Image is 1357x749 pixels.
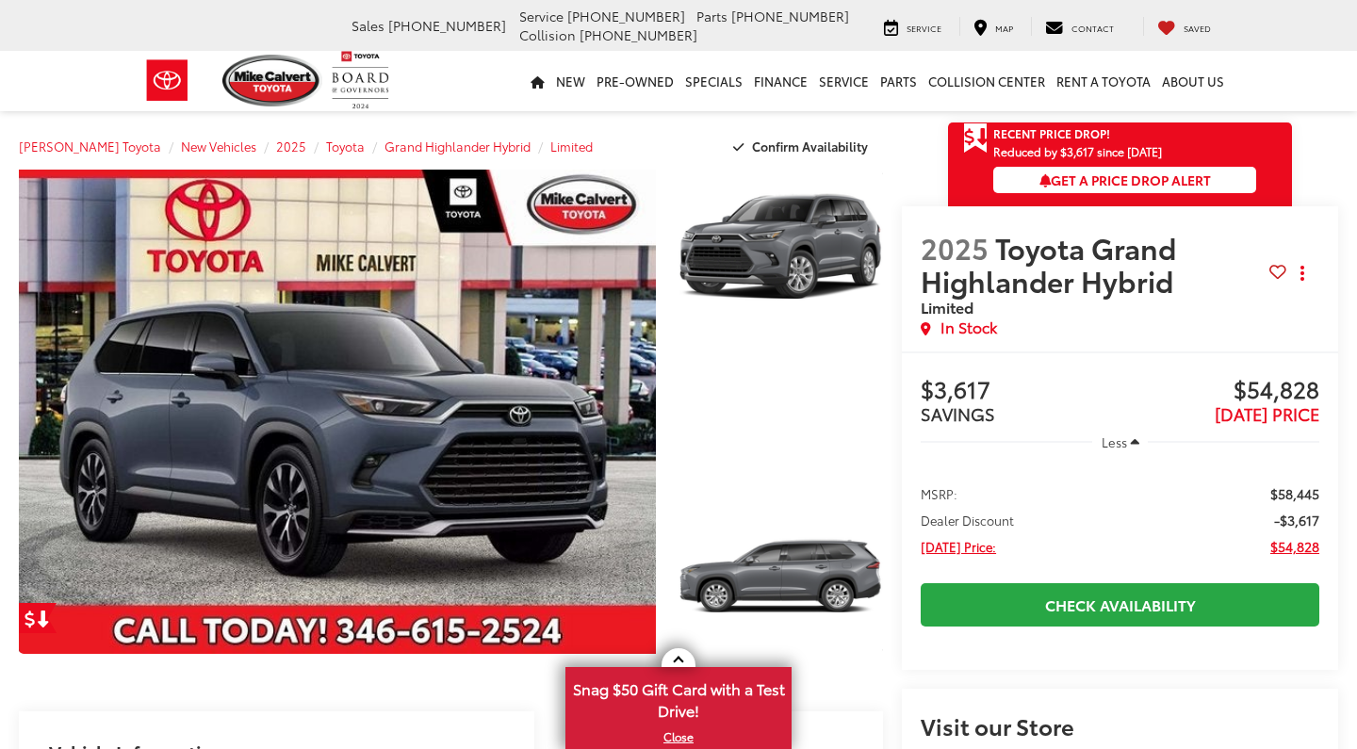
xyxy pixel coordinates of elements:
[940,317,997,338] span: In Stock
[550,138,593,155] a: Limited
[550,51,591,111] a: New
[1274,511,1319,529] span: -$3,617
[1143,17,1225,36] a: My Saved Vehicles
[921,537,996,556] span: [DATE] Price:
[1092,425,1149,459] button: Less
[993,125,1110,141] span: Recent Price Drop!
[907,22,941,34] span: Service
[921,511,1014,529] span: Dealer Discount
[19,603,57,633] a: Get Price Drop Alert
[519,25,576,44] span: Collision
[1156,51,1230,111] a: About Us
[870,17,956,36] a: Service
[921,296,973,318] span: Limited
[1071,22,1114,34] span: Contact
[276,138,306,155] a: 2025
[921,583,1319,626] a: Check Availability
[1300,266,1304,281] span: dropdown dots
[580,25,697,44] span: [PHONE_NUMBER]
[1031,17,1128,36] a: Contact
[132,50,203,111] img: Toyota
[748,51,813,111] a: Finance
[1120,377,1319,405] span: $54,828
[1215,401,1319,426] span: [DATE] PRICE
[1286,257,1319,290] button: Actions
[993,145,1256,157] span: Reduced by $3,617 since [DATE]
[1270,537,1319,556] span: $54,828
[679,51,748,111] a: Specials
[948,122,1292,145] a: Get Price Drop Alert Recent Price Drop!
[921,713,1319,738] h2: Visit our Store
[1102,433,1127,450] span: Less
[19,138,161,155] a: [PERSON_NAME] Toyota
[567,669,790,726] span: Snag $50 Gift Card with a Test Drive!
[921,401,995,426] span: SAVINGS
[388,16,506,35] span: [PHONE_NUMBER]
[567,7,685,25] span: [PHONE_NUMBER]
[675,497,885,656] img: 2025 Toyota Grand Highlander Hybrid Limited
[959,17,1027,36] a: Map
[752,138,868,155] span: Confirm Availability
[1039,171,1211,189] span: Get a Price Drop Alert
[921,377,1120,405] span: $3,617
[1184,22,1211,34] span: Saved
[326,138,365,155] a: Toyota
[181,138,256,155] a: New Vehicles
[723,130,884,163] button: Confirm Availability
[921,484,957,503] span: MSRP:
[923,51,1051,111] a: Collision Center
[875,51,923,111] a: Parts
[591,51,679,111] a: Pre-Owned
[1270,484,1319,503] span: $58,445
[731,7,849,25] span: [PHONE_NUMBER]
[921,227,1180,301] span: Toyota Grand Highlander Hybrid
[19,170,656,654] a: Expand Photo 0
[995,22,1013,34] span: Map
[921,227,989,268] span: 2025
[677,499,883,654] a: Expand Photo 2
[384,138,531,155] a: Grand Highlander Hybrid
[963,122,988,155] span: Get Price Drop Alert
[222,55,322,106] img: Mike Calvert Toyota
[352,16,384,35] span: Sales
[12,168,662,655] img: 2025 Toyota Grand Highlander Hybrid Limited
[1051,51,1156,111] a: Rent a Toyota
[519,7,564,25] span: Service
[677,170,883,324] a: Expand Photo 1
[813,51,875,111] a: Service
[696,7,728,25] span: Parts
[675,168,885,326] img: 2025 Toyota Grand Highlander Hybrid Limited
[525,51,550,111] a: Home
